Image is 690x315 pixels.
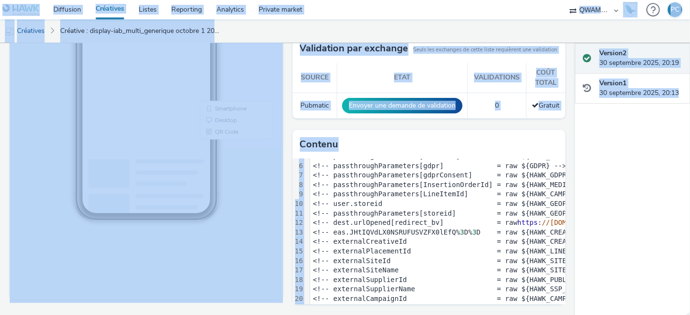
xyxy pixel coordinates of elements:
div: 16 [293,256,305,266]
span: 20:19 [83,37,94,43]
strong: Version 2 [599,48,626,58]
div: 7 [293,171,305,180]
div: 15 [293,247,305,256]
th: Coût total [526,63,565,93]
img: undefined Logo [2,4,40,16]
div: 14 [293,237,305,247]
img: Hawk Academy [623,2,638,17]
div: 21 [293,303,305,313]
div: PC [671,2,679,17]
div: 9 [293,189,305,199]
li: QR Code [192,224,261,236]
a: Hawk Academy [623,2,641,17]
div: 19 [293,284,305,294]
h3: Contenu [300,137,339,152]
span: Smartphone [205,204,237,209]
div: 6 [293,161,305,171]
div: 30 septembre 2025, 20:19 [599,48,682,68]
div: 30 septembre 2025, 20:13 [599,79,682,98]
div: 20 [293,294,305,304]
div: 8 [293,180,305,190]
th: Validations [468,63,526,93]
div: 17 [293,266,305,275]
span: https [517,219,538,226]
td: Pubmatic [293,93,337,119]
div: 13 [293,228,305,237]
h3: Validation par exchange [300,41,409,56]
span: 0 [495,101,499,110]
li: Smartphone [192,201,261,212]
span: 3 [473,228,476,236]
div: 18 [293,275,305,285]
span: 3 [460,228,464,236]
div: 12 [293,218,305,228]
img: mobile [5,27,15,36]
div: 11 [293,209,305,219]
th: Etat [337,63,468,93]
span: Gratuit [532,101,559,110]
th: Source [293,63,337,93]
a: Créative : display-iab_multi_generique octobre 1 2025_na_300x600 [55,19,228,43]
div: 10 [293,199,305,209]
button: Envoyer une demande de validation [342,98,462,113]
span: QR Code [205,227,229,233]
li: Desktop [192,212,261,224]
small: Seuls les exchanges de cette liste requièrent une validation [413,46,558,54]
strong: Version 1 [599,79,626,88]
span: Desktop [205,215,227,221]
